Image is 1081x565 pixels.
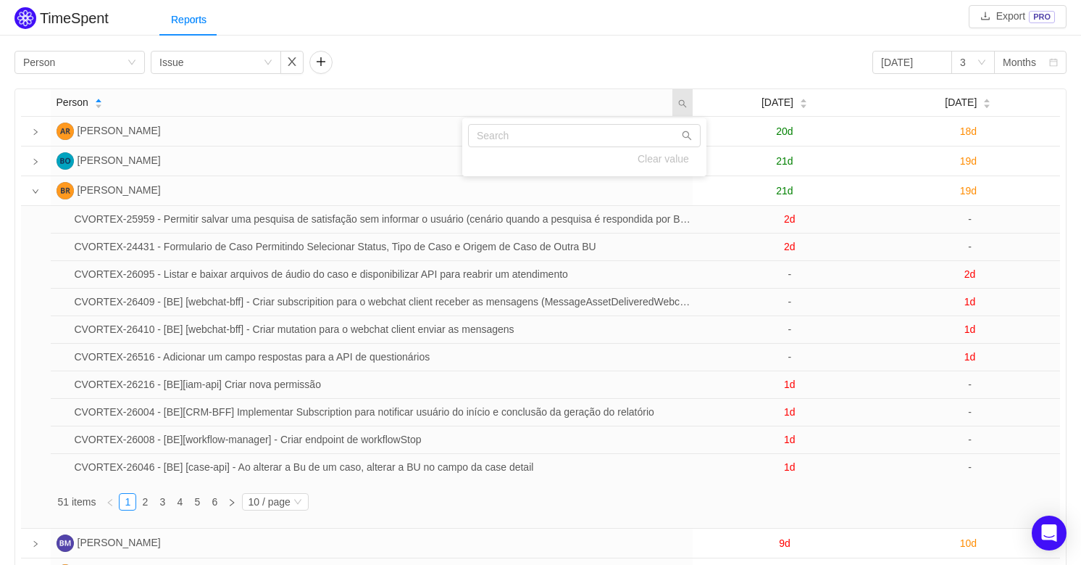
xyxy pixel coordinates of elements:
[57,535,74,552] img: BM
[960,185,977,197] span: 19d
[982,96,991,107] div: Sort
[784,406,796,418] span: 1d
[78,537,161,548] span: [PERSON_NAME]
[137,494,153,510] a: 2
[784,379,796,390] span: 1d
[171,493,188,511] li: 4
[23,51,55,73] div: Person
[264,58,272,68] i: icon: down
[159,4,218,36] div: Reports
[14,7,36,29] img: Quantify logo
[159,51,183,73] div: Issue
[58,493,96,511] li: 51 items
[964,351,976,363] span: 1d
[68,399,699,426] td: CVORTEX-26004 - [BE][CRM-BFF] Implementar Subscription para notificar usuário do início e conclus...
[68,454,699,481] td: CVORTEX-26046 - [BE] [case-api] - Ao alterar a Bu de um caso, alterar a BU no campo da case detail
[68,289,699,316] td: CVORTEX-26409 - [BE] [webchat-bff] - Criar subscripition para o webchat client receber as mensage...
[968,379,972,390] span: -
[969,5,1067,28] button: icon: downloadExportPRO
[1049,58,1058,68] i: icon: calendar
[968,241,972,252] span: -
[968,434,972,445] span: -
[964,268,976,280] span: 2d
[1003,51,1036,73] div: Months
[32,158,39,165] i: icon: right
[280,51,304,74] button: icon: close
[68,371,699,399] td: CVORTEX-26216 - [BE][iam-api] Criar nova permissão
[101,493,119,511] li: Previous Page
[872,51,952,74] input: Start date
[68,234,699,261] td: CVORTEX-24431 - Formulario de Caso Permitindo Selecionar Status, Tipo de Caso e Origem de Caso de...
[964,296,976,308] span: 1d
[761,95,793,110] span: [DATE]
[977,58,986,68] i: icon: down
[57,152,74,170] img: BD
[293,498,302,508] i: icon: down
[94,96,103,107] div: Sort
[779,537,790,549] span: 9d
[32,540,39,548] i: icon: right
[119,493,136,511] li: 1
[78,125,161,136] span: [PERSON_NAME]
[672,89,693,116] i: icon: search
[154,494,170,510] a: 3
[94,97,102,102] i: icon: caret-up
[960,51,966,73] div: 3
[776,155,793,167] span: 21d
[40,10,109,26] h2: TimeSpent
[128,58,136,68] i: icon: down
[960,537,977,549] span: 10d
[968,406,972,418] span: -
[32,188,39,195] i: icon: down
[788,268,791,280] span: -
[784,434,796,445] span: 1d
[154,493,171,511] li: 3
[248,494,290,510] div: 10 / page
[206,493,223,511] li: 6
[960,125,977,137] span: 18d
[983,97,991,102] i: icon: caret-up
[960,155,977,167] span: 19d
[776,125,793,137] span: 20d
[788,296,791,308] span: -
[1032,516,1067,550] div: Open Intercom Messenger
[468,124,701,147] input: Search
[968,213,972,225] span: -
[223,493,241,511] li: Next Page
[788,323,791,335] span: -
[68,261,699,289] td: CVORTEX-26095 - Listar e baixar arquivos de áudio do caso e disponibilizar API para reabrir um at...
[626,147,701,170] button: Clear value
[784,241,796,252] span: 2d
[983,102,991,107] i: icon: caret-down
[206,494,222,510] a: 6
[78,184,161,196] span: [PERSON_NAME]
[68,426,699,454] td: CVORTEX-26008 - [BE][workflow-manager] - Criar endpoint de workflowStop
[57,95,88,110] span: Person
[784,461,796,473] span: 1d
[106,498,114,507] i: icon: left
[188,493,206,511] li: 5
[799,102,807,107] i: icon: caret-down
[788,351,791,363] span: -
[68,316,699,344] td: CVORTEX-26410 - [BE] [webchat-bff] - Criar mutation para o webchat client enviar as mensagens
[172,494,188,510] a: 4
[964,323,976,335] span: 1d
[945,95,977,110] span: [DATE]
[784,213,796,225] span: 2d
[32,128,39,136] i: icon: right
[57,123,74,140] img: AD
[799,97,807,102] i: icon: caret-up
[136,493,154,511] li: 2
[682,131,692,141] i: icon: search
[68,344,699,371] td: CVORTEX-26516 - Adicionar um campo respostas para a API de questionários
[968,461,972,473] span: -
[189,494,205,510] a: 5
[94,102,102,107] i: icon: caret-down
[68,206,699,234] td: CVORTEX-25959 - Permitir salvar uma pesquisa de satisfação sem informar o usuário (cenário quando...
[78,154,161,166] span: [PERSON_NAME]
[57,182,74,199] img: BR
[776,185,793,197] span: 21d
[228,498,236,507] i: icon: right
[120,494,135,510] a: 1
[799,96,808,107] div: Sort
